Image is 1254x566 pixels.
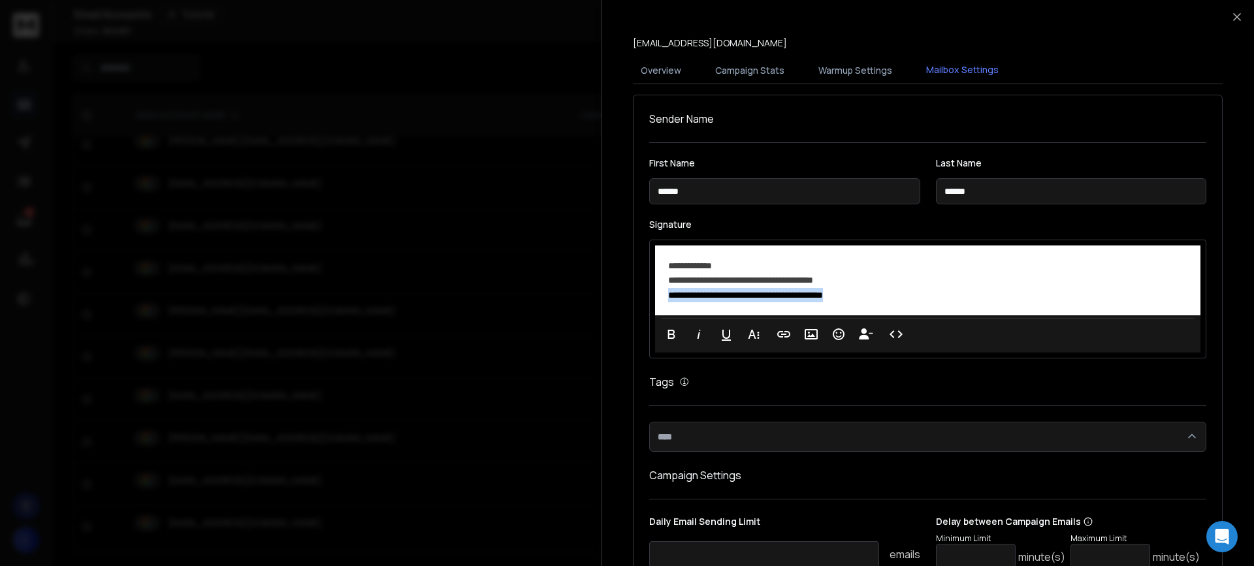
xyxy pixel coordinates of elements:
[649,515,920,533] p: Daily Email Sending Limit
[707,56,792,85] button: Campaign Stats
[1070,533,1200,544] p: Maximum Limit
[936,515,1200,528] p: Delay between Campaign Emails
[1018,549,1065,565] p: minute(s)
[918,55,1006,86] button: Mailbox Settings
[633,37,787,50] p: [EMAIL_ADDRESS][DOMAIN_NAME]
[826,321,851,347] button: Emoticons
[714,321,739,347] button: Underline (Ctrl+U)
[936,533,1065,544] p: Minimum Limit
[884,321,908,347] button: Code View
[649,159,920,168] label: First Name
[811,56,900,85] button: Warmup Settings
[854,321,878,347] button: Insert Unsubscribe Link
[659,321,684,347] button: Bold (Ctrl+B)
[686,321,711,347] button: Italic (Ctrl+I)
[649,467,1206,483] h1: Campaign Settings
[649,220,1206,229] label: Signature
[936,159,1207,168] label: Last Name
[649,374,674,390] h1: Tags
[741,321,766,347] button: More Text
[633,56,689,85] button: Overview
[1153,549,1200,565] p: minute(s)
[1206,521,1238,552] div: Open Intercom Messenger
[890,546,920,562] p: emails
[649,111,1206,127] h1: Sender Name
